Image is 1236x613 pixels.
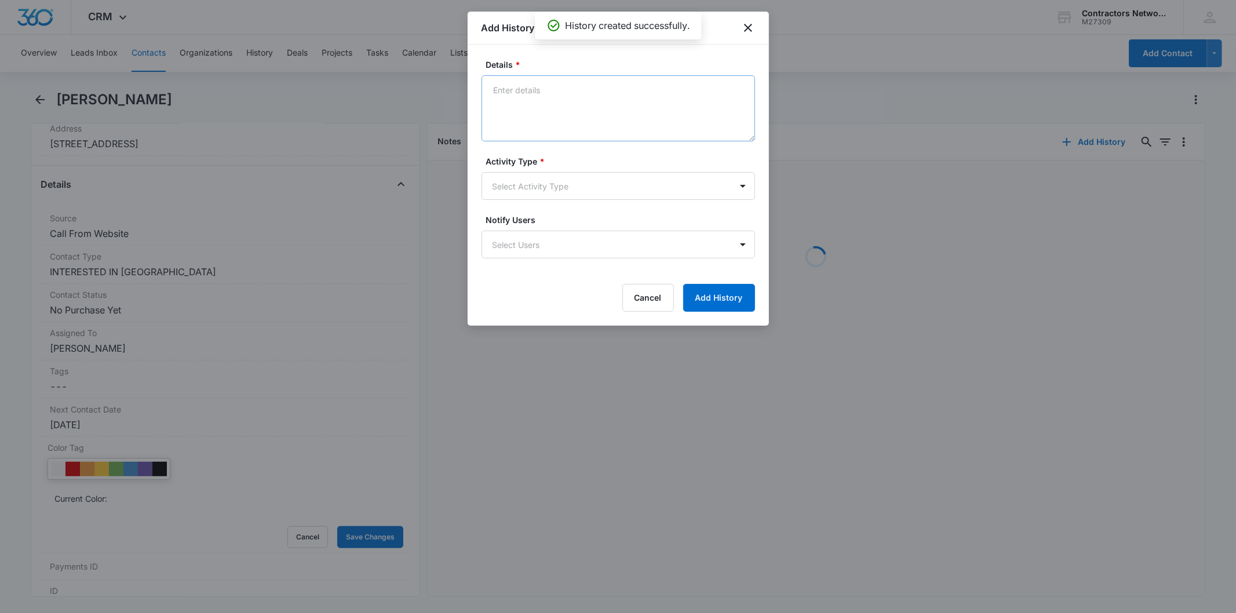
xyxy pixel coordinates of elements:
[622,284,674,312] button: Cancel
[565,19,690,32] p: History created successfully.
[486,155,760,167] label: Activity Type
[683,284,755,312] button: Add History
[741,21,755,35] button: close
[486,59,760,71] label: Details
[486,214,760,226] label: Notify Users
[482,21,535,35] h1: Add History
